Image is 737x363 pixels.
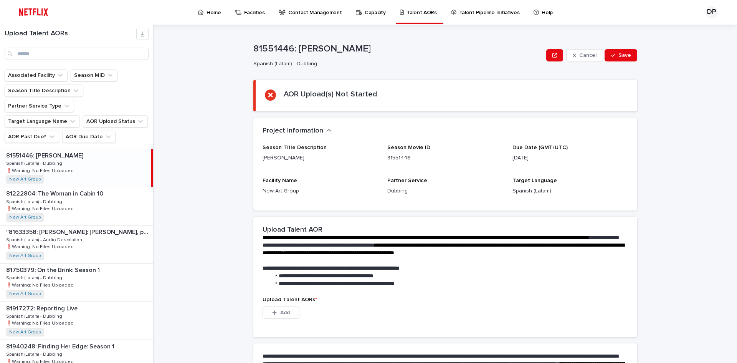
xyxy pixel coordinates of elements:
span: Due Date (GMT/UTC) [512,145,568,150]
a: New Art Group [9,291,41,297]
button: Season Title Description [5,85,83,97]
p: ❗️Warning: No Files Uploaded [6,167,75,174]
a: New Art Group [9,215,41,220]
p: 81551446: [PERSON_NAME] [6,151,85,159]
h2: Upload Talent AOR [263,226,322,234]
button: Target Language Name [5,115,80,128]
p: 81750379: On the Brink: Season 1 [6,265,101,274]
p: Spanish (Latam) - Audio Description [6,236,84,243]
p: Dubbing [387,187,503,195]
span: Add [280,310,290,315]
span: Upload Talent AORs [263,297,317,302]
button: AOR Upload Status [83,115,148,128]
span: Season Title Description [263,145,327,150]
button: AOR Due Date [62,131,116,143]
button: Project Information [263,127,332,135]
p: ❗️Warning: No Files Uploaded [6,243,75,250]
p: Spanish (Latam) - Dubbing [6,350,64,357]
span: Partner Service [387,178,427,183]
img: ifQbXi3ZQGMSEF7WDB7W [15,5,52,20]
h2: Project Information [263,127,323,135]
span: Save [618,53,631,58]
p: Spanish (Latam) - Dubbing [253,61,540,67]
div: DP [706,6,718,18]
p: ❗️Warning: No Files Uploaded [6,319,75,326]
p: New Art Group [263,187,378,195]
h1: Upload Talent AORs [5,30,136,38]
a: New Art Group [9,177,41,182]
span: Cancel [579,53,597,58]
input: Search [5,48,149,60]
p: Spanish (Latam) - Dubbing [6,159,64,166]
p: ❗️Warning: No Files Uploaded [6,281,75,288]
p: 81222804: The Woman in Cabin 10 [6,189,105,197]
span: Season Movie ID [387,145,430,150]
p: 81551446 [387,154,503,162]
p: "81633358: Juan Gabriel: Debo, puedo y quiero: Limited Series" [6,227,152,236]
p: 81940248: Finding Her Edge: Season 1 [6,341,116,350]
button: Partner Service Type [5,100,74,112]
button: Cancel [566,49,603,61]
button: Associated Facility [5,69,68,81]
p: 81917272: Reporting Live [6,303,79,312]
p: [PERSON_NAME] [263,154,378,162]
p: 81551446: [PERSON_NAME] [253,43,543,55]
p: Spanish (Latam) - Dubbing [6,312,64,319]
button: AOR Past Due? [5,131,59,143]
a: New Art Group [9,330,41,335]
p: ❗️Warning: No Files Uploaded [6,205,75,212]
span: Facility Name [263,178,297,183]
button: Save [605,49,637,61]
p: Spanish (Latam) [512,187,628,195]
a: New Art Group [9,253,41,259]
p: Spanish (Latam) - Dubbing [6,274,64,281]
span: Target Language [512,178,557,183]
button: Season MID [71,69,117,81]
p: Spanish (Latam) - Dubbing [6,198,64,205]
h2: AOR Upload(s) Not Started [284,90,377,99]
button: Add [263,307,299,319]
p: [DATE] [512,154,628,162]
